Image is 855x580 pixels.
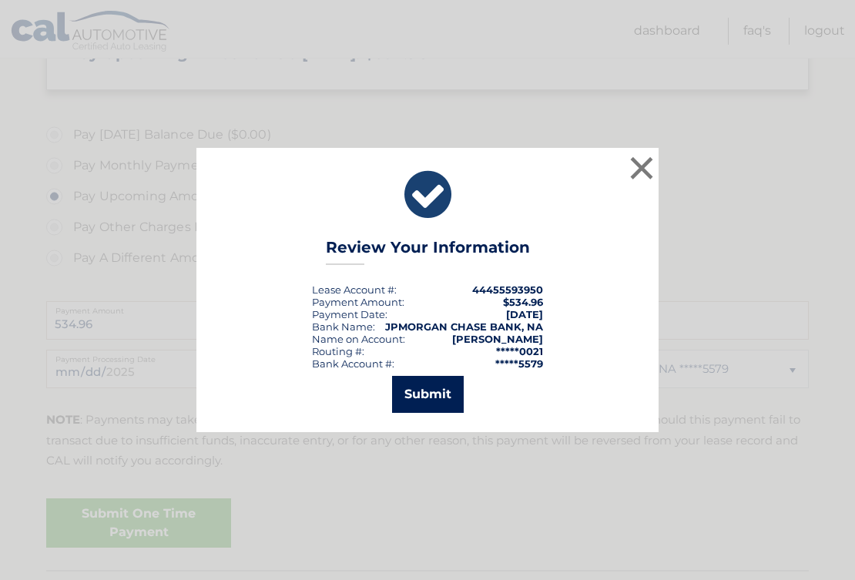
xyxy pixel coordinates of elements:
[452,333,543,345] strong: [PERSON_NAME]
[326,238,530,265] h3: Review Your Information
[626,153,657,183] button: ×
[312,308,385,320] span: Payment Date
[312,357,394,370] div: Bank Account #:
[312,345,364,357] div: Routing #:
[312,283,397,296] div: Lease Account #:
[392,376,464,413] button: Submit
[312,296,404,308] div: Payment Amount:
[472,283,543,296] strong: 44455593950
[312,320,375,333] div: Bank Name:
[385,320,543,333] strong: JPMORGAN CHASE BANK, NA
[506,308,543,320] span: [DATE]
[503,296,543,308] span: $534.96
[312,308,387,320] div: :
[312,333,405,345] div: Name on Account:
